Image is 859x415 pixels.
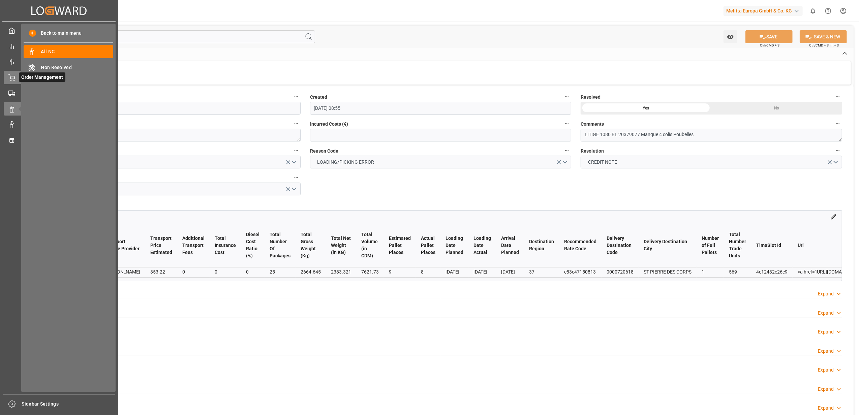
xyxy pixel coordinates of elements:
th: Number of Full Pallets [697,224,724,267]
div: 25 [270,268,290,276]
button: open menu [39,156,301,168]
span: Reason Code [310,148,338,155]
div: Expand [818,405,834,412]
div: [DATE] [501,268,519,276]
button: open menu [724,30,737,43]
span: LOADING/PICKING ERROR [314,159,377,166]
span: Created [310,94,327,101]
div: [DATE] [446,268,463,276]
th: Diesel Cost Ratio (%) [241,224,265,267]
a: Non Resolved [24,61,113,74]
button: Responsible Party [292,146,301,155]
a: Order ManagementOrder Management [4,71,114,84]
div: 0 [215,268,236,276]
textarea: LITIGE 1080 BL 20379077 Manque 4 colis Poubelles [581,129,842,141]
th: Destination Region [524,224,559,267]
button: Resolved [833,92,842,101]
div: Expand [818,290,834,297]
th: Delivery Destination Code [602,224,639,267]
div: ST PIERRE DES CORPS [644,268,692,276]
button: Resolution [833,146,842,155]
div: 37 [529,268,554,276]
th: TimeSlot Id [751,224,793,267]
th: Total Net Weight (in KG) [326,224,356,267]
button: Transport ID Logward * [292,119,301,128]
span: Ctrl/CMD + S [760,43,779,48]
button: show 0 new notifications [805,3,821,19]
div: 0 [182,268,205,276]
span: All NC [41,48,114,55]
th: Estimated Pallet Places [384,224,416,267]
div: 353.22 [150,268,172,276]
button: Melitta Europa GmbH & Co. KG [724,4,805,17]
th: Total Number Trade Units [724,224,751,267]
button: Incurred Costs (€) [562,119,571,128]
a: Timeslot Management [4,133,114,147]
div: [PERSON_NAME] [104,268,140,276]
div: Expand [818,348,834,355]
th: Loading Date Planned [440,224,468,267]
button: Created [562,92,571,101]
th: Delivery Destination City [639,224,697,267]
span: Resolved [581,94,601,101]
th: Arrival Date Planned [496,224,524,267]
a: My Cockpit [4,24,114,37]
div: Expand [818,328,834,336]
button: Help Center [821,3,836,19]
div: 0000720618 [607,268,634,276]
textarea: 66261e802384 [39,129,301,141]
span: Non Resolved [41,64,114,71]
button: Cost Ownership [292,173,301,182]
span: Ctrl/CMD + Shift + S [809,43,839,48]
button: open menu [581,156,842,168]
div: c83e47150813 [564,268,596,276]
div: 569 [729,268,746,276]
button: open menu [310,156,572,168]
a: Transport Management [4,87,114,100]
a: Control Tower [4,39,114,53]
input: DD-MM-YYYY HH:MM [310,102,572,115]
input: DD-MM-YYYY HH:MM [39,102,301,115]
div: 4e12432c26c9 [756,268,788,276]
th: Transport Price Estimated [145,224,177,267]
div: No [711,102,842,115]
span: Resolution [581,148,604,155]
div: Expand [818,310,834,317]
button: Comments [833,119,842,128]
div: 2383.321 [331,268,351,276]
div: 0 [246,268,259,276]
div: [DATE] [473,268,491,276]
div: 2664.645 [301,268,321,276]
div: 1 [702,268,719,276]
div: Expand [818,366,834,374]
div: 9 [389,268,411,276]
a: Data Management [4,118,114,131]
th: Additional Transport Fees [177,224,210,267]
div: 8 [421,268,435,276]
input: Search Fields [31,30,315,43]
span: Sidebar Settings [22,401,115,408]
th: Loading Date Actual [468,224,496,267]
button: open menu [39,183,301,195]
button: Updated [292,92,301,101]
span: CREDIT NOTE [585,159,620,166]
button: SAVE & NEW [800,30,847,43]
span: Comments [581,121,604,128]
div: 7621.73 [361,268,379,276]
th: Actual Pallet Places [416,224,440,267]
th: Recommended Rate Code [559,224,602,267]
th: Transport Service Provider [99,224,145,267]
div: Expand [818,386,834,393]
span: Order Management [19,72,65,82]
th: Total Number Of Packages [265,224,296,267]
span: Incurred Costs (€) [310,121,348,128]
div: Melitta Europa GmbH & Co. KG [724,6,803,16]
th: Total Insurance Cost [210,224,241,267]
button: SAVE [745,30,793,43]
span: Back to main menu [36,30,82,37]
th: Total Volume (in CDM) [356,224,384,267]
th: Total Gross Weight (Kg) [296,224,326,267]
div: Yes [581,102,711,115]
a: Rate Management [4,55,114,68]
button: Reason Code [562,146,571,155]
